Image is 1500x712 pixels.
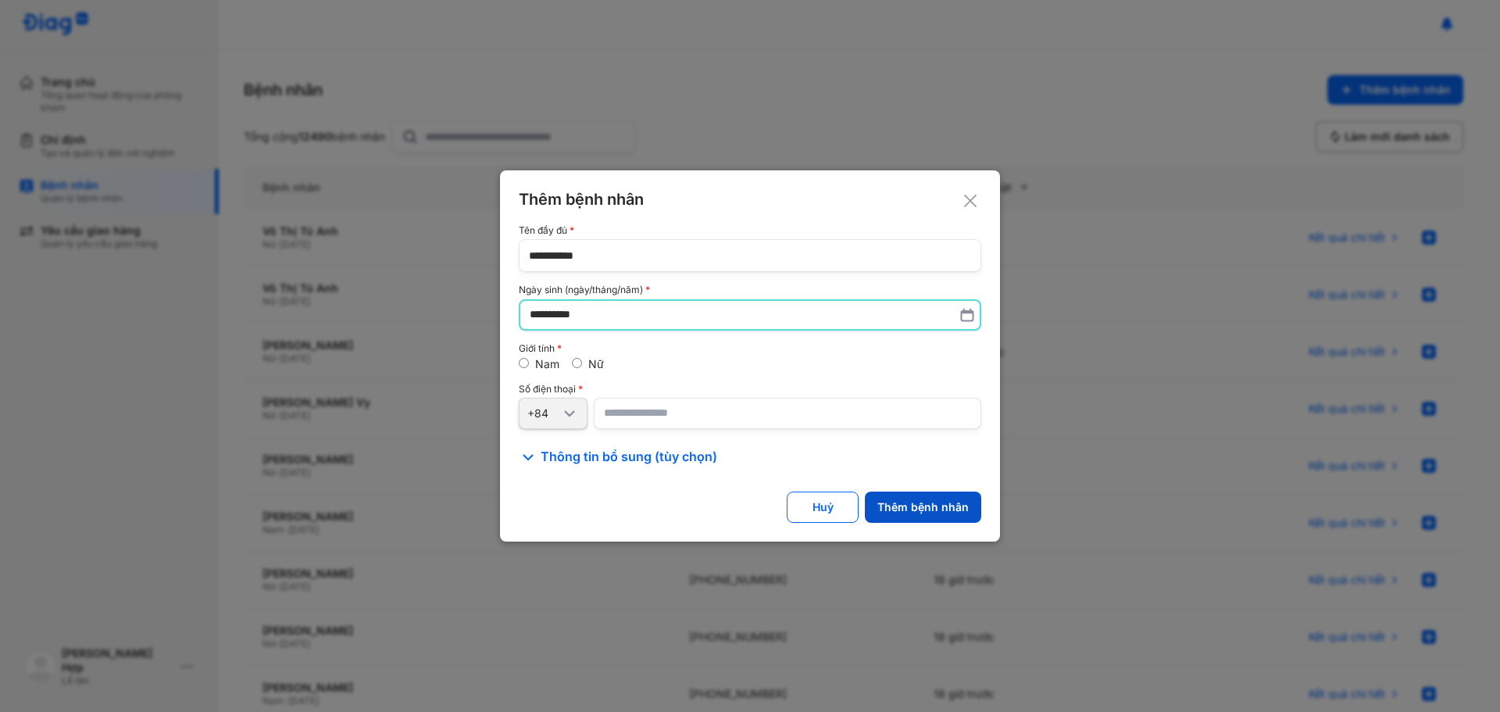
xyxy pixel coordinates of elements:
[519,384,981,395] div: Số điện thoại
[877,500,969,514] div: Thêm bệnh nhân
[519,284,981,295] div: Ngày sinh (ngày/tháng/năm)
[519,189,981,209] div: Thêm bệnh nhân
[541,448,717,467] span: Thông tin bổ sung (tùy chọn)
[527,406,560,420] div: +84
[787,492,859,523] button: Huỷ
[865,492,981,523] button: Thêm bệnh nhân
[588,357,604,370] label: Nữ
[535,357,559,370] label: Nam
[519,343,981,354] div: Giới tính
[519,225,981,236] div: Tên đầy đủ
